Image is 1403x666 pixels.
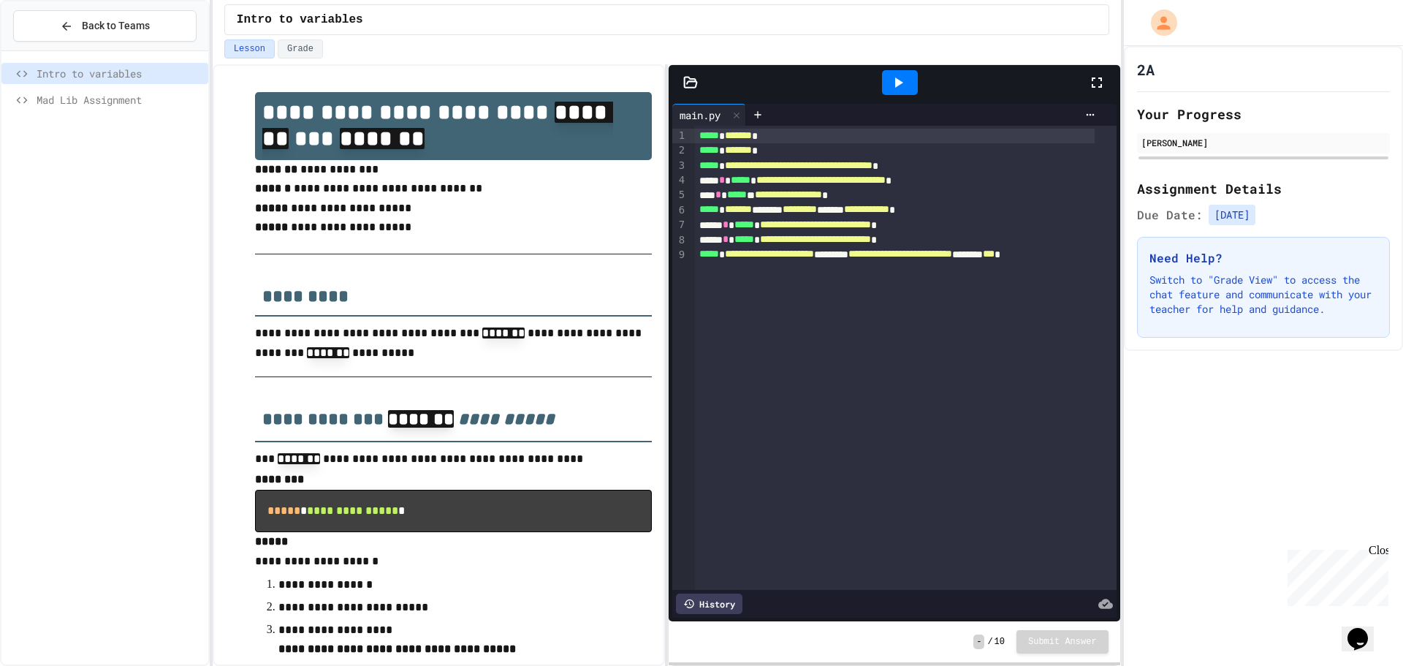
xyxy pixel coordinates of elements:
div: History [676,594,742,614]
button: Grade [278,39,323,58]
div: 2 [672,143,687,158]
div: main.py [672,104,746,126]
span: Submit Answer [1028,636,1097,648]
div: 8 [672,233,687,248]
span: Intro to variables [237,11,363,29]
iframe: chat widget [1282,544,1388,606]
span: Intro to variables [37,66,202,81]
button: Back to Teams [13,10,197,42]
h1: 2A [1137,59,1155,80]
div: My Account [1136,6,1181,39]
div: 5 [672,188,687,203]
span: / [987,636,992,648]
span: 10 [995,636,1005,648]
button: Lesson [224,39,275,58]
div: [PERSON_NAME] [1141,136,1385,149]
p: Switch to "Grade View" to access the chat feature and communicate with your teacher for help and ... [1149,273,1377,317]
span: [DATE] [1209,205,1255,225]
h2: Your Progress [1137,104,1390,124]
div: 7 [672,218,687,232]
iframe: chat widget [1342,608,1388,651]
div: 3 [672,159,687,173]
h2: Assignment Details [1137,178,1390,199]
div: 6 [672,203,687,218]
div: Chat with us now!Close [6,6,101,93]
div: 4 [672,173,687,188]
div: 9 [672,248,687,278]
span: Back to Teams [82,18,150,34]
span: - [973,635,984,649]
span: Mad Lib Assignment [37,92,202,107]
h3: Need Help? [1149,249,1377,267]
div: 1 [672,129,687,143]
div: main.py [672,107,728,123]
span: Due Date: [1137,206,1203,224]
button: Submit Answer [1016,630,1109,654]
